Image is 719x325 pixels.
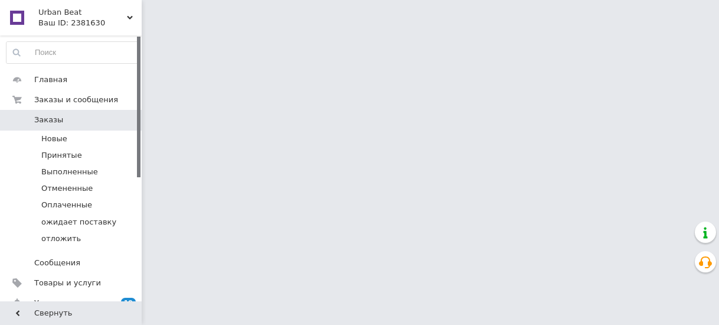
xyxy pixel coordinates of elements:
span: Главная [34,74,67,85]
div: Ваш ID: 2381630 [38,18,142,28]
span: Urban Beat [38,7,127,18]
span: Выполненные [41,167,98,177]
span: Новые [41,134,67,144]
span: Заказы [34,115,63,125]
input: Поиск [6,42,139,63]
span: 19 [121,298,136,308]
span: Принятые [41,150,82,161]
span: Оплаченные [41,200,92,210]
span: Заказы и сообщения [34,95,118,105]
span: Сообщения [34,258,80,268]
span: Отмененные [41,183,93,194]
span: ожидает поставку [41,217,116,227]
span: Товары и услуги [34,278,101,288]
span: Уведомления [34,298,88,308]
span: отложить [41,233,81,244]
